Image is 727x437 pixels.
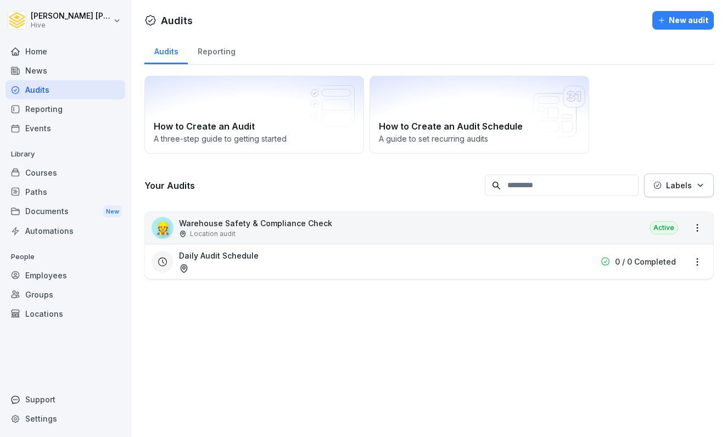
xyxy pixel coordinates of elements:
[5,80,125,99] a: Audits
[652,11,714,30] button: New audit
[379,133,580,144] p: A guide to set recurring audits
[5,221,125,240] a: Automations
[5,304,125,323] a: Locations
[5,248,125,266] p: People
[370,76,589,154] a: How to Create an Audit ScheduleA guide to set recurring audits
[5,61,125,80] a: News
[5,285,125,304] a: Groups
[31,12,111,21] p: [PERSON_NAME] [PERSON_NAME]
[152,217,174,239] div: 👷
[615,256,676,267] p: 0 / 0 Completed
[144,180,479,192] h3: Your Audits
[666,180,692,191] p: Labels
[179,250,259,261] h3: Daily Audit Schedule
[5,99,125,119] a: Reporting
[144,76,364,154] a: How to Create an AuditA three-step guide to getting started
[650,221,678,234] div: Active
[5,201,125,222] div: Documents
[5,163,125,182] a: Courses
[5,390,125,409] div: Support
[5,201,125,222] a: DocumentsNew
[5,42,125,61] a: Home
[188,36,245,64] a: Reporting
[154,120,355,133] h2: How to Create an Audit
[154,133,355,144] p: A three-step guide to getting started
[144,36,188,64] a: Audits
[379,120,580,133] h2: How to Create an Audit Schedule
[5,145,125,163] p: Library
[190,229,236,239] p: Location audit
[644,173,714,197] button: Labels
[179,217,332,229] p: Warehouse Safety & Compliance Check
[5,182,125,201] a: Paths
[103,205,122,218] div: New
[5,409,125,428] a: Settings
[161,13,193,28] h1: Audits
[31,21,111,29] p: Hive
[5,266,125,285] a: Employees
[658,14,708,26] div: New audit
[5,119,125,138] a: Events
